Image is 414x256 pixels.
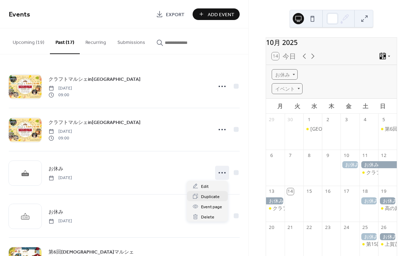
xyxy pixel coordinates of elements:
[306,99,323,114] div: 水
[48,92,72,98] span: 09:00
[341,161,359,168] div: お休み
[48,85,72,92] span: [DATE]
[48,175,72,181] span: [DATE]
[7,28,50,53] button: Upcoming (19)
[48,165,63,173] span: お休み
[378,241,397,248] div: 上賀茂手づくり市
[306,224,312,230] div: 22
[378,205,397,212] div: 高の原ミーツ 第30回
[48,135,72,141] span: 09:00
[324,224,331,230] div: 23
[151,8,190,20] a: Export
[287,116,293,123] div: 30
[378,233,397,240] div: お休み
[340,99,357,114] div: 金
[306,188,312,195] div: 15
[48,218,72,224] span: [DATE]
[381,188,387,195] div: 19
[48,118,141,126] a: クラフトマルシェin[GEOGRAPHIC_DATA]
[48,75,141,83] a: クラフトマルシェin[GEOGRAPHIC_DATA]
[112,28,151,53] button: Submissions
[289,99,306,114] div: 火
[362,188,368,195] div: 18
[193,8,240,20] button: Add Event
[48,76,141,83] span: クラフトマルシェin[GEOGRAPHIC_DATA]
[266,205,285,212] div: クラフトマルシェin京都府立植物園
[50,28,80,54] button: Past (17)
[362,224,368,230] div: 25
[80,28,112,53] button: Recurring
[269,188,275,195] div: 13
[378,125,397,132] div: 第6回東本願寺前マルシェ
[360,241,378,248] div: 第15回北山マルシェ
[201,214,214,221] span: Delete
[381,152,387,159] div: 12
[306,152,312,159] div: 8
[360,233,378,240] div: お休み
[287,152,293,159] div: 7
[324,152,331,159] div: 9
[303,125,322,132] div: 平安楽市
[343,152,350,159] div: 10
[201,193,220,201] span: Duplicate
[273,205,367,212] div: クラフトマルシェin[GEOGRAPHIC_DATA]
[48,248,134,256] a: 第6回[DEMOGRAPHIC_DATA]マルシェ
[374,99,391,114] div: 日
[208,11,234,18] span: Add Event
[360,197,378,204] div: お休み
[381,224,387,230] div: 26
[48,119,141,126] span: クラフトマルシェin[GEOGRAPHIC_DATA]
[201,183,209,190] span: Edit
[343,224,350,230] div: 24
[362,116,368,123] div: 4
[48,165,63,173] a: お休み
[201,203,222,211] span: Event page
[9,8,30,21] span: Events
[310,125,360,132] div: [GEOGRAPHIC_DATA]
[269,152,275,159] div: 6
[287,224,293,230] div: 21
[266,197,285,204] div: お休み
[287,188,293,195] div: 14
[343,188,350,195] div: 17
[272,99,289,114] div: 月
[48,209,63,216] span: お休み
[166,11,185,18] span: Export
[324,116,331,123] div: 2
[343,116,350,123] div: 3
[324,188,331,195] div: 16
[269,116,275,123] div: 29
[306,116,312,123] div: 1
[269,224,275,230] div: 20
[48,129,72,135] span: [DATE]
[357,99,374,114] div: 土
[48,208,63,216] a: お休み
[378,197,397,204] div: お休み
[266,38,397,48] div: 10月 2025
[48,249,134,256] span: 第6回[DEMOGRAPHIC_DATA]マルシェ
[360,161,397,168] div: お休み
[360,169,378,176] div: クラフトマルシェin京都府立植物園
[323,99,340,114] div: 木
[362,152,368,159] div: 11
[381,116,387,123] div: 5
